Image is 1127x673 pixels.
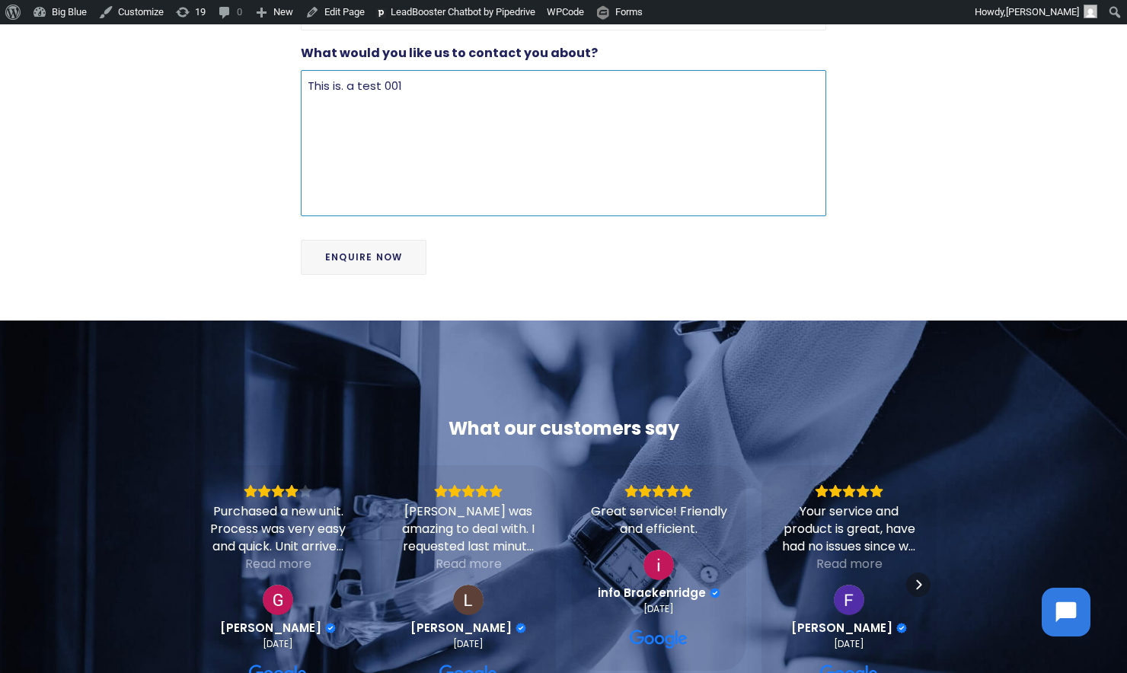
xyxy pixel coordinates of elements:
div: [DATE] [834,638,864,650]
div: Read more [245,555,311,573]
a: View on Google [630,627,688,652]
div: Rating: 4.0 out of 5 [209,484,346,498]
label: What would you like us to contact you about? [301,43,598,64]
div: Verified Customer [516,623,526,633]
img: logo.svg [376,8,386,18]
div: [PERSON_NAME] was amazing to deal with. I requested last minute for a short term hire (2 days) an... [400,502,537,555]
a: Review by Faye Berry [791,621,907,635]
div: Verified Customer [710,588,720,598]
iframe: Chatbot [1026,573,1106,652]
div: Next [906,573,931,597]
span: [PERSON_NAME] [410,621,512,635]
div: Your service and product is great, have had no issues since we have had your water cooler. [781,502,918,555]
div: Great service! Friendly and efficient. [590,502,727,537]
div: [DATE] [643,603,674,615]
div: Rating: 5.0 out of 5 [590,484,727,498]
input: Enquire Now [301,240,426,275]
span: [PERSON_NAME] [220,621,321,635]
span: [PERSON_NAME] [791,621,892,635]
img: info Brackenridge [643,550,674,580]
div: Read more [436,555,502,573]
a: View on Google [834,585,864,615]
a: View on Google [263,585,293,615]
img: Gillian Le Prou [263,585,293,615]
div: Purchased a new unit. Process was very easy and quick. Unit arrived very quickly. Only problem wa... [209,502,346,555]
div: Rating: 5.0 out of 5 [400,484,537,498]
img: Lily Stevenson [453,585,484,615]
a: Review by Gillian Le Prou [220,621,336,635]
div: Verified Customer [896,623,907,633]
a: Review by info Brackenridge [598,586,720,600]
div: Previous [196,573,221,597]
a: View on Google [643,550,674,580]
span: info Brackenridge [598,586,706,600]
div: What our customers say [190,416,937,441]
div: [DATE] [263,638,293,650]
a: View on Google [453,585,484,615]
span: [PERSON_NAME] [1006,6,1079,18]
img: Faye Berry [834,585,864,615]
div: Read more [816,555,883,573]
div: Verified Customer [325,623,336,633]
a: Review by Lily Stevenson [410,621,526,635]
div: Rating: 5.0 out of 5 [781,484,918,498]
div: [DATE] [453,638,484,650]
